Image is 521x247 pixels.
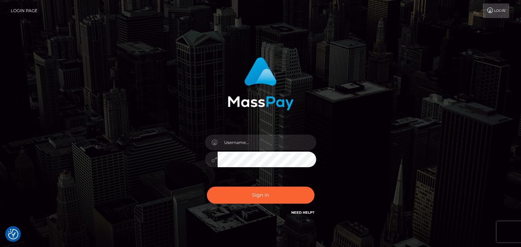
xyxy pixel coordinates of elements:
[228,57,294,110] img: MassPay Login
[8,229,18,239] button: Consent Preferences
[483,3,509,18] a: Login
[291,210,314,215] a: Need Help?
[8,229,18,239] img: Revisit consent button
[11,3,37,18] a: Login Page
[207,187,314,204] button: Sign in
[218,135,316,150] input: Username...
